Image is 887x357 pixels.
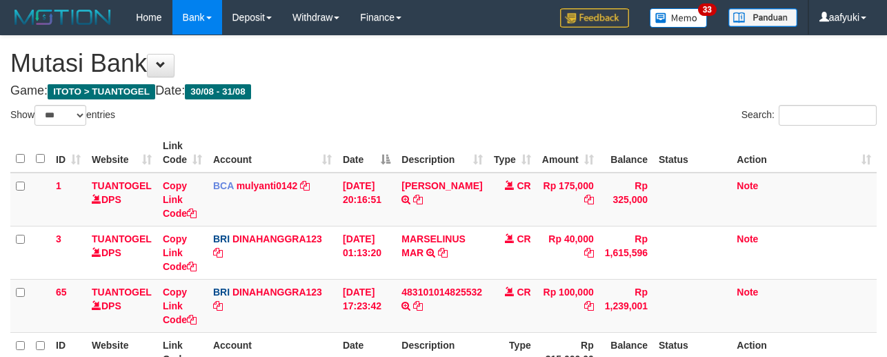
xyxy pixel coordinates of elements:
img: Feedback.jpg [560,8,629,28]
th: Description: activate to sort column ascending [396,133,488,173]
span: CR [517,233,531,244]
img: MOTION_logo.png [10,7,115,28]
td: DPS [86,173,157,226]
a: Copy 483101014825532 to clipboard [413,300,423,311]
a: DINAHANGGRA123 [232,287,322,298]
a: Copy mulyanti0142 to clipboard [300,180,310,191]
span: BRI [213,287,230,298]
td: [DATE] 20:16:51 [337,173,396,226]
a: mulyanti0142 [237,180,298,191]
th: Date: activate to sort column descending [337,133,396,173]
a: Note [737,180,758,191]
span: 65 [56,287,67,298]
h1: Mutasi Bank [10,50,877,77]
a: Copy Rp 175,000 to clipboard [584,194,594,205]
span: ITOTO > TUANTOGEL [48,84,155,99]
th: Link Code: activate to sort column ascending [157,133,208,173]
a: Copy DINAHANGGRA123 to clipboard [213,247,223,258]
a: Copy JAJA JAHURI to clipboard [413,194,423,205]
th: Balance [599,133,653,173]
span: CR [517,287,531,298]
span: BCA [213,180,234,191]
td: DPS [86,226,157,279]
a: Copy Link Code [163,180,197,219]
span: BRI [213,233,230,244]
a: MARSELINUS MAR [401,233,466,258]
select: Showentries [34,105,86,126]
span: 30/08 - 31/08 [185,84,251,99]
a: [PERSON_NAME] [401,180,482,191]
td: Rp 325,000 [599,173,653,226]
span: 33 [698,3,717,16]
span: 1 [56,180,61,191]
input: Search: [779,105,877,126]
a: DINAHANGGRA123 [232,233,322,244]
img: panduan.png [728,8,797,27]
a: TUANTOGEL [92,180,152,191]
span: 3 [56,233,61,244]
img: Button%20Memo.svg [650,8,708,28]
th: Account: activate to sort column ascending [208,133,337,173]
th: Action: activate to sort column ascending [731,133,877,173]
td: Rp 100,000 [537,279,599,332]
th: Amount: activate to sort column ascending [537,133,599,173]
span: CR [517,180,531,191]
a: Copy MARSELINUS MAR to clipboard [438,247,448,258]
label: Show entries [10,105,115,126]
a: Copy Rp 40,000 to clipboard [584,247,594,258]
td: [DATE] 17:23:42 [337,279,396,332]
td: Rp 175,000 [537,173,599,226]
th: Website: activate to sort column ascending [86,133,157,173]
a: Copy DINAHANGGRA123 to clipboard [213,300,223,311]
td: DPS [86,279,157,332]
a: Copy Link Code [163,233,197,272]
a: TUANTOGEL [92,287,152,298]
a: Copy Link Code [163,287,197,325]
th: Type: activate to sort column ascending [488,133,537,173]
th: ID: activate to sort column ascending [50,133,86,173]
label: Search: [741,105,877,126]
th: Status [653,133,731,173]
a: Note [737,233,758,244]
td: Rp 40,000 [537,226,599,279]
td: Rp 1,239,001 [599,279,653,332]
a: Note [737,287,758,298]
a: TUANTOGEL [92,233,152,244]
td: [DATE] 01:13:20 [337,226,396,279]
a: 483101014825532 [401,287,482,298]
td: Rp 1,615,596 [599,226,653,279]
a: Copy Rp 100,000 to clipboard [584,300,594,311]
h4: Game: Date: [10,84,877,98]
